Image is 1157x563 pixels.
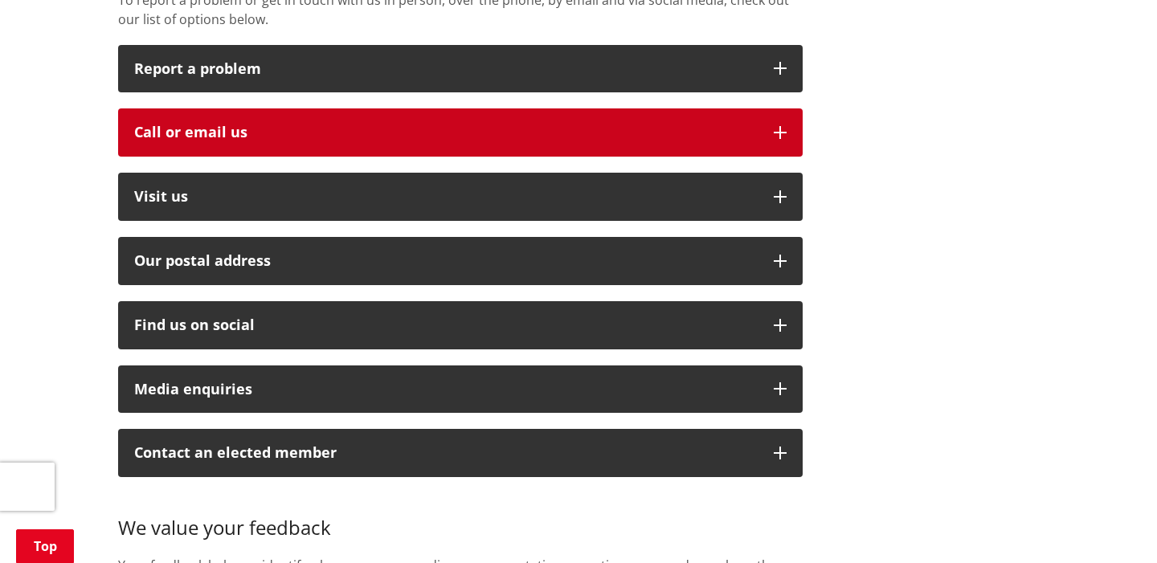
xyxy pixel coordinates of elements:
[118,493,803,540] h3: We value your feedback
[134,445,758,461] p: Contact an elected member
[118,237,803,285] button: Our postal address
[118,429,803,477] button: Contact an elected member
[134,189,758,205] p: Visit us
[16,529,74,563] a: Top
[134,317,758,333] div: Find us on social
[134,61,758,77] p: Report a problem
[118,301,803,349] button: Find us on social
[118,108,803,157] button: Call or email us
[134,253,758,269] h2: Our postal address
[118,173,803,221] button: Visit us
[134,381,758,398] div: Media enquiries
[118,365,803,414] button: Media enquiries
[118,45,803,93] button: Report a problem
[134,124,758,141] div: Call or email us
[1083,496,1141,553] iframe: Messenger Launcher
